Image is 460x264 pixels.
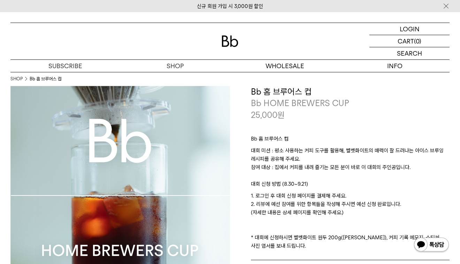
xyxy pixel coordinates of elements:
a: SHOP [10,75,23,82]
a: SHOP [120,60,230,72]
a: LOGIN [369,23,450,35]
p: 25,000 [251,109,285,121]
img: 로고 [222,35,238,47]
span: 원 [277,110,285,120]
img: 카카오톡 채널 1:1 채팅 버튼 [413,237,450,254]
p: SEARCH [397,47,422,59]
p: LOGIN [400,23,420,35]
a: 신규 회원 가입 시 3,000원 할인 [197,3,263,9]
li: Bb 홈 브루어스 컵 [30,75,61,82]
p: INFO [340,60,450,72]
p: (0) [414,35,421,47]
p: 1. 로그인 후 대회 신청 페이지를 결제해 주세요. 2. 리뷰에 예선 참여를 위한 항목들을 작성해 주시면 예선 신청 완료입니다. (자세한 내용은 상세 페이지를 확인해 주세요.... [251,192,450,250]
h3: Bb 홈 브루어스 컵 [251,86,450,98]
p: WHOLESALE [230,60,340,72]
p: CART [398,35,414,47]
p: Bb 홈 브루어스 컵 [251,135,450,146]
p: Bb HOME BREWERS CUP [251,97,450,109]
a: CART (0) [369,35,450,47]
a: SUBSCRIBE [10,60,120,72]
p: 대회 신청 방법 (8.30~9.21) [251,180,450,192]
p: 대회 미션 : 평소 사용하는 커피 도구를 활용해, 벨벳화이트의 매력이 잘 드러나는 아이스 브루잉 레시피를 공유해 주세요. 참여 대상 : 집에서 커피를 내려 즐기는 모든 분이 ... [251,146,450,180]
